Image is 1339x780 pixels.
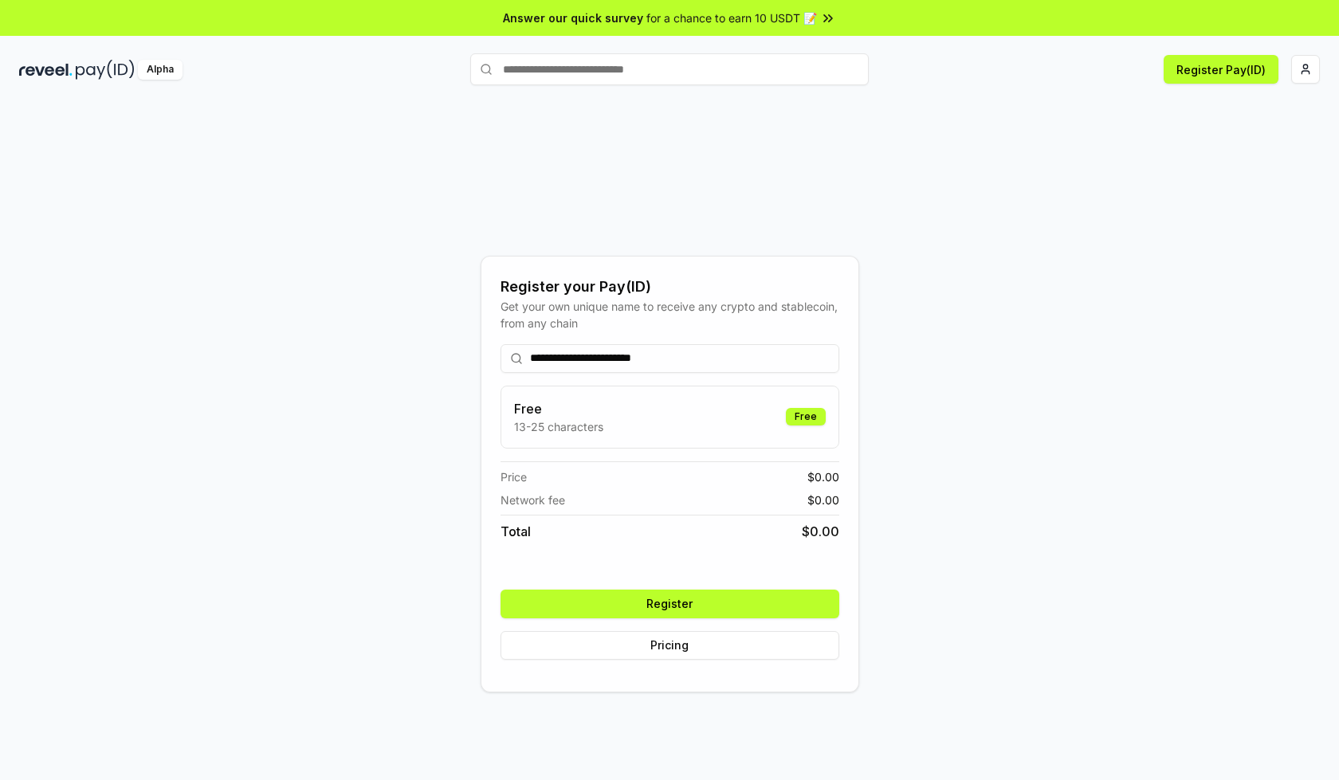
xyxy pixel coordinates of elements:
img: reveel_dark [19,60,73,80]
p: 13-25 characters [514,418,603,435]
div: Get your own unique name to receive any crypto and stablecoin, from any chain [501,298,839,331]
div: Free [786,408,826,425]
span: $ 0.00 [807,492,839,508]
span: $ 0.00 [802,522,839,541]
img: pay_id [76,60,135,80]
div: Alpha [138,60,183,80]
button: Register Pay(ID) [1164,55,1278,84]
span: Total [501,522,531,541]
div: Register your Pay(ID) [501,276,839,298]
span: $ 0.00 [807,468,839,485]
span: Price [501,468,527,485]
button: Register [501,590,839,618]
h3: Free [514,399,603,418]
span: for a chance to earn 10 USDT 📝 [646,10,817,26]
span: Answer our quick survey [503,10,643,26]
button: Pricing [501,631,839,660]
span: Network fee [501,492,565,508]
